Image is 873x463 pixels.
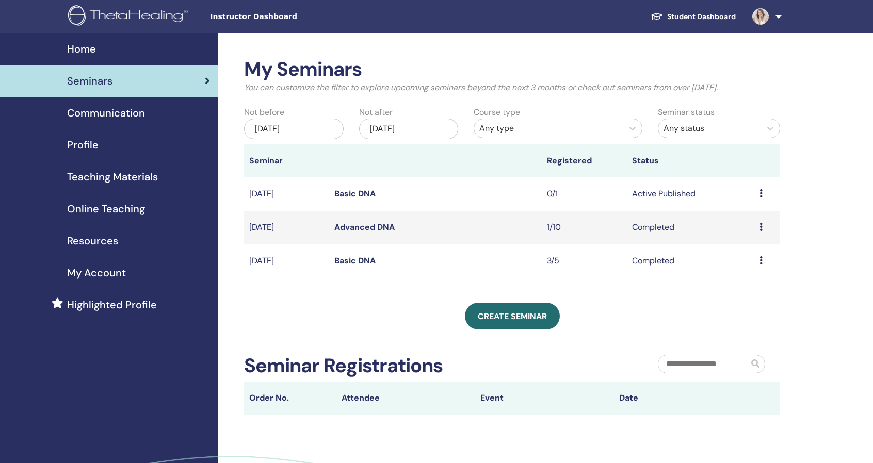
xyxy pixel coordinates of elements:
th: Event [475,382,614,415]
img: graduation-cap-white.svg [651,12,663,21]
label: Not before [244,106,284,119]
div: [DATE] [359,119,459,139]
td: [DATE] [244,177,329,211]
th: Status [627,144,754,177]
span: Teaching Materials [67,169,158,185]
label: Course type [474,106,520,119]
td: Completed [627,244,754,278]
span: Highlighted Profile [67,297,157,312]
span: Home [67,41,96,57]
a: Student Dashboard [642,7,744,26]
label: Not after [359,106,393,119]
label: Seminar status [658,106,715,119]
td: 0/1 [542,177,627,211]
div: Any type [479,122,617,135]
span: Communication [67,105,145,121]
span: Seminars [67,73,112,89]
div: Any status [664,122,755,135]
img: logo.png [68,5,191,28]
td: Active Published [627,177,754,211]
h2: Seminar Registrations [244,354,443,378]
th: Attendee [336,382,475,415]
a: Basic DNA [334,255,376,266]
td: Completed [627,211,754,244]
a: Advanced DNA [334,222,395,233]
td: [DATE] [244,244,329,278]
h2: My Seminars [244,58,780,81]
td: 1/10 [542,211,627,244]
p: You can customize the filter to explore upcoming seminars beyond the next 3 months or check out s... [244,81,780,94]
a: Create seminar [465,303,560,329]
span: Resources [67,233,118,249]
th: Order No. [244,382,336,415]
th: Seminar [244,144,329,177]
div: [DATE] [244,119,344,139]
span: My Account [67,265,126,280]
td: [DATE] [244,211,329,244]
span: Create seminar [478,311,547,322]
a: Basic DNA [334,188,376,199]
th: Registered [542,144,627,177]
span: Online Teaching [67,201,145,217]
th: Date [614,382,753,415]
td: 3/5 [542,244,627,278]
span: Instructor Dashboard [210,11,365,22]
img: default.jpg [752,8,769,25]
span: Profile [67,137,99,153]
